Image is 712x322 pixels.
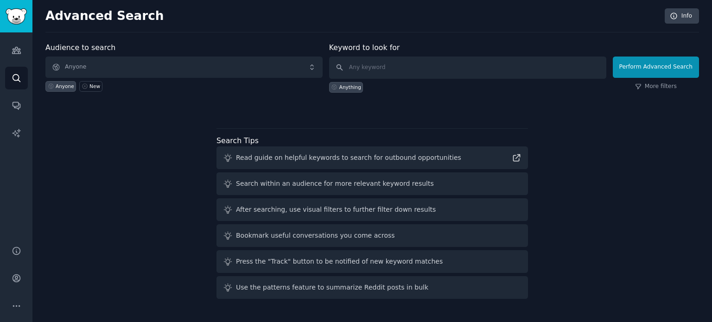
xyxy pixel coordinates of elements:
[216,136,259,145] label: Search Tips
[56,83,74,89] div: Anyone
[329,57,606,79] input: Any keyword
[45,57,323,78] button: Anyone
[236,205,436,215] div: After searching, use visual filters to further filter down results
[236,153,461,163] div: Read guide on helpful keywords to search for outbound opportunities
[45,43,115,52] label: Audience to search
[236,179,434,189] div: Search within an audience for more relevant keyword results
[635,82,677,91] a: More filters
[236,231,395,240] div: Bookmark useful conversations you come across
[6,8,27,25] img: GummySearch logo
[89,83,100,89] div: New
[79,81,102,92] a: New
[613,57,699,78] button: Perform Advanced Search
[329,43,400,52] label: Keyword to look for
[339,84,361,90] div: Anything
[665,8,699,24] a: Info
[45,9,660,24] h2: Advanced Search
[236,283,428,292] div: Use the patterns feature to summarize Reddit posts in bulk
[236,257,443,266] div: Press the "Track" button to be notified of new keyword matches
